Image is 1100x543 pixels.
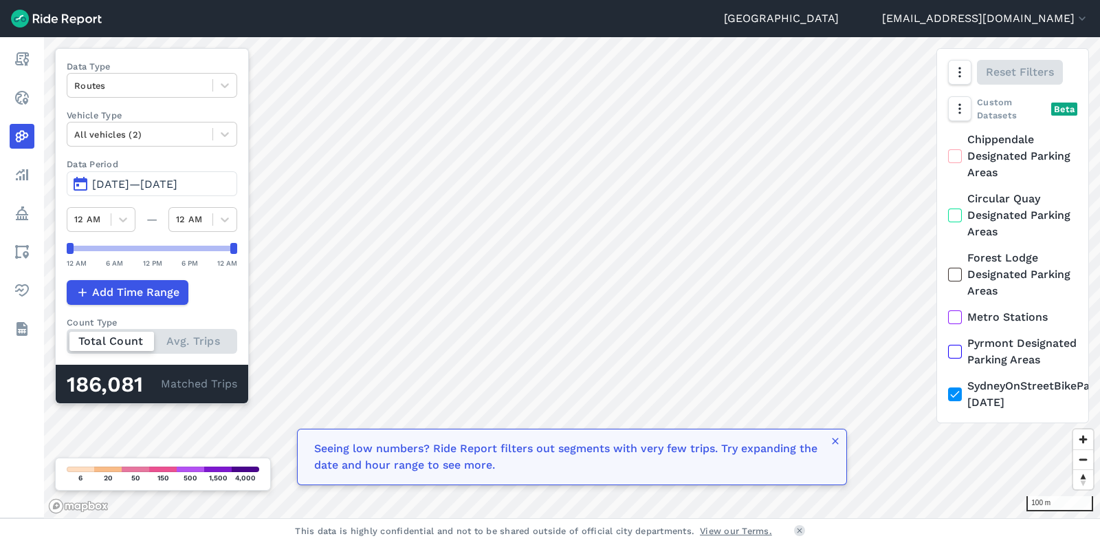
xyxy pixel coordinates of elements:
[977,60,1063,85] button: Reset Filters
[882,10,1089,27] button: [EMAIL_ADDRESS][DOMAIN_NAME]
[48,498,109,514] a: Mapbox logo
[10,278,34,303] a: Health
[1051,103,1077,116] div: Beta
[67,316,237,329] div: Count Type
[56,365,248,403] div: Matched Trips
[181,257,198,269] div: 6 PM
[10,85,34,110] a: Realtime
[67,60,237,73] label: Data Type
[11,10,102,28] img: Ride Report
[10,239,34,264] a: Areas
[1073,469,1093,489] button: Reset bearing to north
[135,211,168,228] div: —
[1073,429,1093,449] button: Zoom in
[92,284,179,301] span: Add Time Range
[986,64,1054,81] span: Reset Filters
[10,317,34,341] a: Datasets
[1073,449,1093,469] button: Zoom out
[67,376,161,394] div: 186,081
[44,37,1100,518] canvas: Map
[10,47,34,72] a: Report
[67,171,237,196] button: [DATE]—[DATE]
[948,309,1077,326] label: Metro Stations
[948,191,1077,240] label: Circular Quay Designated Parking Areas
[948,250,1077,299] label: Forest Lodge Designated Parking Areas
[948,420,1077,454] label: Ultimo Designated Parking Areas
[92,178,177,191] span: [DATE]—[DATE]
[10,124,34,149] a: Heatmaps
[948,131,1077,181] label: Chippendale Designated Parking Areas
[106,257,123,269] div: 6 AM
[217,257,237,269] div: 12 AM
[10,201,34,226] a: Policy
[67,109,237,122] label: Vehicle Type
[724,10,839,27] a: [GEOGRAPHIC_DATA]
[67,257,87,269] div: 12 AM
[67,280,188,305] button: Add Time Range
[700,524,772,537] a: View our Terms.
[948,335,1077,368] label: Pyrmont Designated Parking Areas
[948,96,1077,122] div: Custom Datasets
[1026,496,1093,511] div: 100 m
[10,162,34,187] a: Analyze
[143,257,162,269] div: 12 PM
[948,378,1077,411] label: SydneyOnStreetBikeParking [DATE]
[67,158,237,171] label: Data Period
